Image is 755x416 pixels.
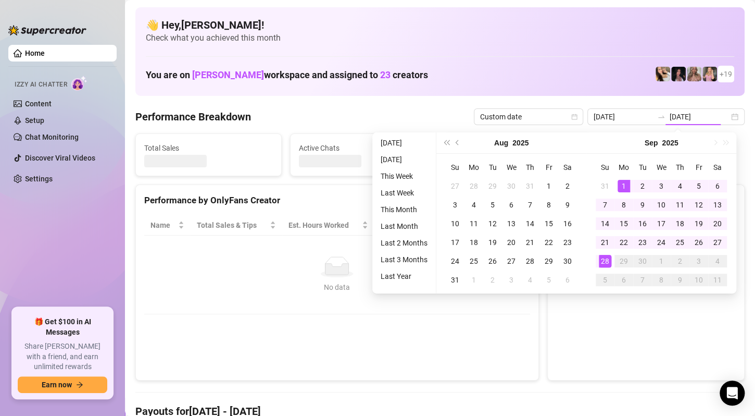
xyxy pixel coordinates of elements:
img: Kenzie (@dmaxkenzfree) [702,67,717,81]
h1: You are on workspace and assigned to creators [146,69,428,81]
span: Check what you achieved this month [146,32,734,44]
div: Open Intercom Messenger [720,381,745,406]
span: arrow-right [76,381,83,388]
span: Izzy AI Chatter [15,80,67,90]
th: Chat Conversion [444,215,530,236]
th: Name [144,215,191,236]
span: Total Sales & Tips [197,219,268,231]
h4: Performance Breakdown [135,109,251,124]
div: No data [155,282,520,293]
img: Baby (@babyyyybellaa) [671,67,686,81]
span: Name [150,219,176,231]
span: Earn now [42,381,72,389]
button: Earn nowarrow-right [18,376,107,393]
span: + 19 [720,68,732,80]
img: Avry (@avryjennerfree) [656,67,670,81]
span: Sales / Hour [381,219,430,231]
a: Settings [25,175,53,183]
span: [PERSON_NAME] [192,69,264,80]
img: AI Chatter [71,76,87,91]
a: Chat Monitoring [25,133,79,141]
span: Share [PERSON_NAME] with a friend, and earn unlimited rewards [18,341,107,372]
a: Home [25,49,45,57]
div: Performance by OnlyFans Creator [144,193,530,207]
h4: 👋 Hey, [PERSON_NAME] ! [146,18,734,32]
input: End date [670,111,729,123]
a: Setup [25,116,44,125]
span: Messages Sent [453,142,582,154]
span: 23 [380,69,391,80]
a: Content [25,100,52,108]
img: Kenzie (@dmaxkenz) [687,67,701,81]
span: swap-right [657,113,665,121]
th: Sales / Hour [374,215,444,236]
span: Chat Conversion [450,219,515,231]
th: Total Sales & Tips [191,215,282,236]
span: Custom date [480,109,577,125]
span: Active Chats [299,142,427,154]
img: logo-BBDzfeDw.svg [8,25,86,35]
input: Start date [594,111,653,123]
div: Sales by OnlyFans Creator [556,193,736,207]
span: calendar [571,114,577,120]
div: Est. Hours Worked [288,219,360,231]
a: Discover Viral Videos [25,154,95,162]
span: 🎁 Get $100 in AI Messages [18,317,107,337]
span: Total Sales [144,142,273,154]
span: to [657,113,665,121]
